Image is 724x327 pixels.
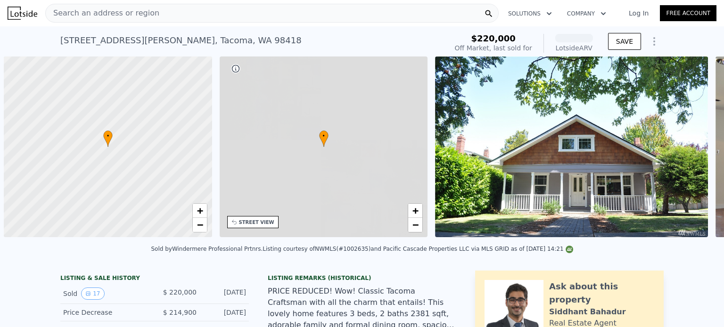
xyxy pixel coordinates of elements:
[412,205,419,216] span: +
[63,287,147,300] div: Sold
[268,274,456,282] div: Listing Remarks (Historical)
[239,219,274,226] div: STREET VIEW
[501,5,559,22] button: Solutions
[660,5,716,21] a: Free Account
[193,204,207,218] a: Zoom in
[471,33,516,43] span: $220,000
[60,34,302,47] div: [STREET_ADDRESS][PERSON_NAME] , Tacoma , WA 98418
[81,287,104,300] button: View historical data
[645,32,664,51] button: Show Options
[193,218,207,232] a: Zoom out
[408,204,422,218] a: Zoom in
[319,130,329,147] div: •
[549,280,654,306] div: Ask about this property
[408,218,422,232] a: Zoom out
[263,246,573,252] div: Listing courtesy of NWMLS (#1002635) and Pacific Cascade Properties LLC via MLS GRID as of [DATE]...
[63,308,147,317] div: Price Decrease
[204,308,246,317] div: [DATE]
[163,309,197,316] span: $ 214,900
[163,288,197,296] span: $ 220,000
[197,219,203,231] span: −
[46,8,159,19] span: Search an address or region
[559,5,614,22] button: Company
[435,56,708,237] img: Sale: 125959953 Parcel: 100600849
[197,205,203,216] span: +
[549,306,626,318] div: Siddhant Bahadur
[8,7,37,20] img: Lotside
[204,287,246,300] div: [DATE]
[566,246,573,253] img: NWMLS Logo
[151,246,263,252] div: Sold by Windermere Professional Prtnrs .
[60,274,249,284] div: LISTING & SALE HISTORY
[103,130,113,147] div: •
[555,43,593,53] div: Lotside ARV
[319,132,329,140] span: •
[608,33,641,50] button: SAVE
[103,132,113,140] span: •
[412,219,419,231] span: −
[455,43,532,53] div: Off Market, last sold for
[617,8,660,18] a: Log In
